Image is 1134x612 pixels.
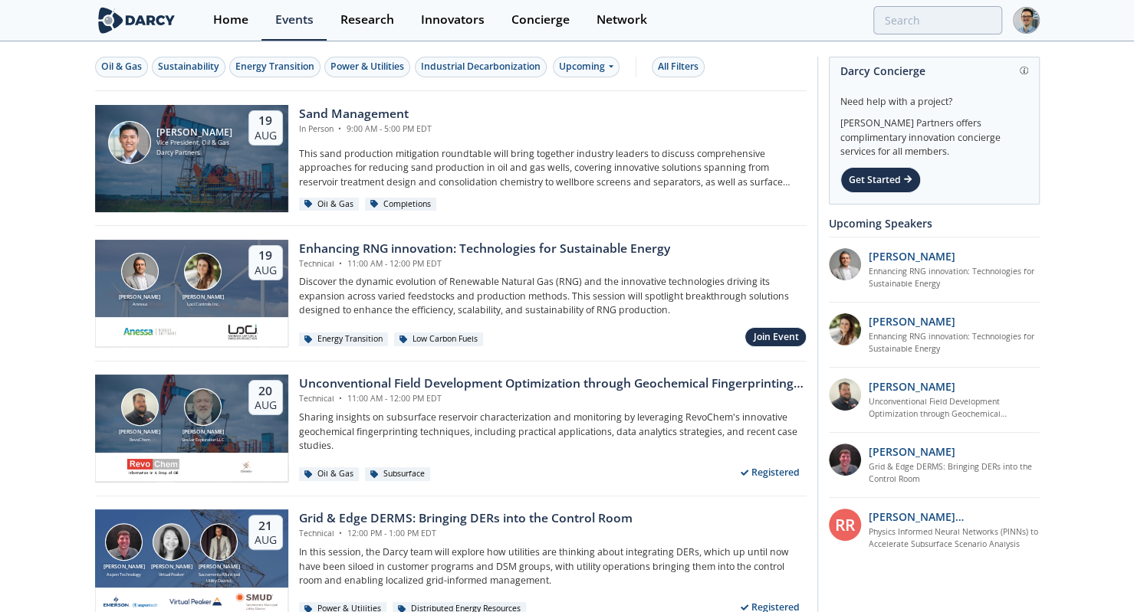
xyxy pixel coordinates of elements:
div: Aug [255,533,277,547]
a: Enhancing RNG innovation: Technologies for Sustainable Energy [869,266,1040,290]
img: revochem.com.png [127,458,180,476]
img: virtual-peaker.com.png [169,593,222,611]
span: • [336,123,344,134]
div: [PERSON_NAME] [116,293,163,302]
img: Amir Akbari [121,253,159,290]
a: Physics Informed Neural Networks (PINNs) to Accelerate Subsurface Scenario Analysis [869,526,1040,551]
img: Bob Aylsworth [121,388,159,426]
div: Completions [365,198,437,211]
div: [PERSON_NAME] [196,563,243,571]
div: Darcy Partners [156,148,232,158]
div: Upcoming Speakers [829,210,1040,237]
div: Unconventional Field Development Optimization through Geochemical Fingerprinting Technology [299,375,807,393]
img: 2b793097-40cf-4f6d-9bc3-4321a642668f [225,322,259,341]
p: [PERSON_NAME] [869,443,955,460]
button: All Filters [652,57,705,77]
img: accc9a8e-a9c1-4d58-ae37-132228efcf55 [829,443,861,476]
img: 1fdb2308-3d70-46db-bc64-f6eabefcce4d [829,248,861,280]
span: • [337,258,345,269]
button: Join Event [744,327,806,348]
p: In this session, the Darcy team will explore how utilities are thinking about integrating DERs, w... [299,545,807,587]
div: Aspen Technology [100,571,148,578]
div: Network [597,14,647,26]
div: Home [213,14,248,26]
div: [PERSON_NAME] [179,428,227,437]
p: Sharing insights on subsurface reservoir characterization and monitoring by leveraging RevoChem's... [299,411,807,453]
div: [PERSON_NAME] [148,563,196,571]
div: Oil & Gas [101,60,142,74]
div: [PERSON_NAME] Partners offers complimentary innovation concierge services for all members. [840,109,1028,159]
button: Sustainability [152,57,225,77]
div: Join Event [754,330,799,344]
div: RevoChem [116,437,163,443]
div: Oil & Gas [299,467,360,481]
div: 21 [255,519,277,534]
div: 20 [255,384,277,399]
p: This sand production mitigation roundtable will bring together industry leaders to discuss compre... [299,147,807,189]
img: information.svg [1020,67,1028,75]
img: Profile [1013,7,1040,34]
div: Darcy Concierge [840,57,1028,84]
span: • [337,393,345,404]
button: Power & Utilities [324,57,410,77]
img: ovintiv.com.png [237,458,256,476]
div: Need help with a project? [840,84,1028,109]
button: Industrial Decarbonization [415,57,547,77]
div: Loci Controls Inc. [179,301,227,307]
div: Anessa [116,301,163,307]
div: Vice President, Oil & Gas [156,138,232,148]
img: Smud.org.png [234,593,278,611]
div: Sinclair Exploration LLC [179,437,227,443]
div: Sustainability [158,60,219,74]
img: 551440aa-d0f4-4a32-b6e2-e91f2a0781fe [123,322,176,341]
div: [PERSON_NAME] [156,127,232,138]
div: Industrial Decarbonization [421,60,541,74]
img: Jonathan Curtis [105,523,143,561]
div: Grid & Edge DERMS: Bringing DERs into the Control Room [299,509,633,528]
div: Innovators [421,14,485,26]
div: Upcoming [553,57,620,77]
div: Oil & Gas [299,198,360,211]
div: Energy Transition [235,60,314,74]
div: Sand Management [299,105,432,123]
img: 2k2ez1SvSiOh3gKHmcgF [829,378,861,411]
img: 737ad19b-6c50-4cdf-92c7-29f5966a019e [829,313,861,345]
button: Oil & Gas [95,57,148,77]
div: 19 [255,248,277,263]
div: All Filters [658,60,698,74]
div: Technical 12:00 PM - 1:00 PM EDT [299,528,633,540]
div: Aug [255,129,277,142]
div: Technical 11:00 AM - 12:00 PM EDT [299,393,807,405]
div: Power & Utilities [330,60,404,74]
div: Enhancing RNG innovation: Technologies for Sustainable Energy [299,240,670,258]
a: Amir Akbari [PERSON_NAME] Anessa Nicole Neff [PERSON_NAME] Loci Controls Inc. 19 Aug Enhancing RN... [95,240,807,347]
img: logo-wide.svg [95,7,179,34]
div: Technical 11:00 AM - 12:00 PM EDT [299,258,670,270]
div: RR [829,509,861,541]
div: In Person 9:00 AM - 5:00 PM EDT [299,123,432,136]
div: Concierge [511,14,570,26]
p: [PERSON_NAME] [869,378,955,394]
p: Discover the dynamic evolution of Renewable Natural Gas (RNG) and the innovative technologies dri... [299,275,807,317]
div: [PERSON_NAME] [100,563,148,571]
div: Low Carbon Fuels [394,332,484,346]
p: [PERSON_NAME] [869,313,955,329]
button: Energy Transition [229,57,320,77]
div: Virtual Peaker [148,571,196,578]
a: Grid & Edge DERMS: Bringing DERs into the Control Room [869,461,1040,486]
div: Events [275,14,314,26]
a: Enhancing RNG innovation: Technologies for Sustainable Energy [869,331,1040,355]
div: Research [340,14,394,26]
div: Aug [255,398,277,412]
a: Bob Aylsworth [PERSON_NAME] RevoChem John Sinclair [PERSON_NAME] Sinclair Exploration LLC 20 Aug ... [95,375,807,482]
img: cb84fb6c-3603-43a1-87e3-48fd23fb317a [104,593,157,611]
a: Unconventional Field Development Optimization through Geochemical Fingerprinting Technology [869,396,1040,421]
div: Registered [734,463,807,483]
div: Aug [255,263,277,277]
img: John Sinclair [184,388,222,426]
p: [PERSON_NAME] [PERSON_NAME] [869,509,1040,525]
div: 19 [255,113,277,129]
div: [PERSON_NAME] [116,428,163,437]
input: Advanced Search [873,6,1002,34]
div: Get Started [840,167,921,193]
